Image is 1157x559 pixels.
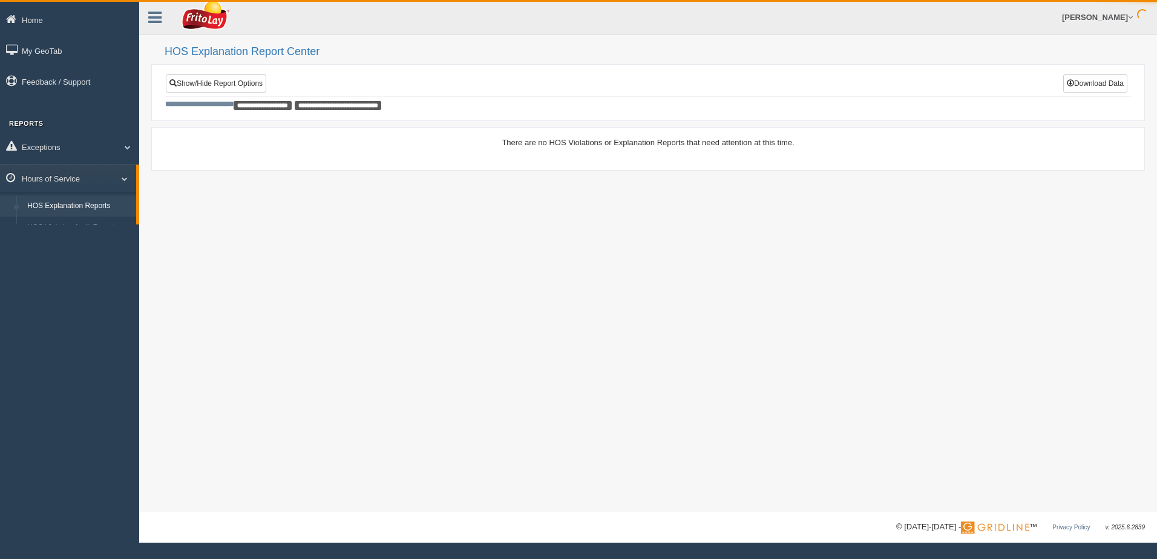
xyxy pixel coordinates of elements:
h2: HOS Explanation Report Center [165,46,1145,58]
div: © [DATE]-[DATE] - ™ [896,521,1145,534]
a: Privacy Policy [1052,524,1090,531]
a: Show/Hide Report Options [166,74,266,93]
div: There are no HOS Violations or Explanation Reports that need attention at this time. [165,137,1131,148]
img: Gridline [961,521,1029,534]
a: HOS Explanation Reports [22,195,136,217]
a: HOS Violation Audit Reports [22,217,136,238]
button: Download Data [1063,74,1127,93]
span: v. 2025.6.2839 [1106,524,1145,531]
